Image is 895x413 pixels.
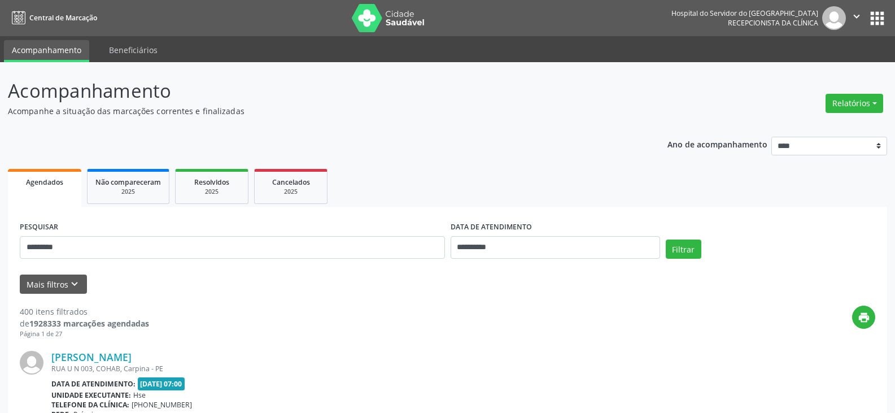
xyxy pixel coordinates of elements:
button: Filtrar [666,240,701,259]
span: Cancelados [272,177,310,187]
a: Beneficiários [101,40,165,60]
span: Recepcionista da clínica [728,18,818,28]
div: Hospital do Servidor do [GEOGRAPHIC_DATA] [671,8,818,18]
span: [DATE] 07:00 [138,377,185,390]
button: print [852,306,875,329]
button: apps [867,8,887,28]
span: Central de Marcação [29,13,97,23]
p: Ano de acompanhamento [667,137,767,151]
button: Relatórios [826,94,883,113]
a: Acompanhamento [4,40,89,62]
button:  [846,6,867,30]
img: img [822,6,846,30]
span: Resolvidos [194,177,229,187]
b: Data de atendimento: [51,379,136,389]
p: Acompanhamento [8,77,623,105]
a: [PERSON_NAME] [51,351,132,363]
i:  [850,10,863,23]
span: Hse [133,390,146,400]
label: PESQUISAR [20,219,58,236]
div: Página 1 de 27 [20,329,149,339]
div: de [20,318,149,329]
div: 400 itens filtrados [20,306,149,318]
div: 2025 [95,188,161,196]
i: keyboard_arrow_down [68,278,81,290]
span: Agendados [26,177,63,187]
div: RUA U N 003, COHAB, Carpina - PE [51,364,706,373]
strong: 1928333 marcações agendadas [29,318,149,329]
i: print [858,311,870,324]
span: Não compareceram [95,177,161,187]
b: Unidade executante: [51,390,131,400]
label: DATA DE ATENDIMENTO [451,219,532,236]
div: 2025 [184,188,240,196]
b: Telefone da clínica: [51,400,129,410]
div: 2025 [263,188,319,196]
p: Acompanhe a situação das marcações correntes e finalizadas [8,105,623,117]
a: Central de Marcação [8,8,97,27]
img: img [20,351,43,375]
span: [PHONE_NUMBER] [132,400,192,410]
button: Mais filtroskeyboard_arrow_down [20,275,87,294]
